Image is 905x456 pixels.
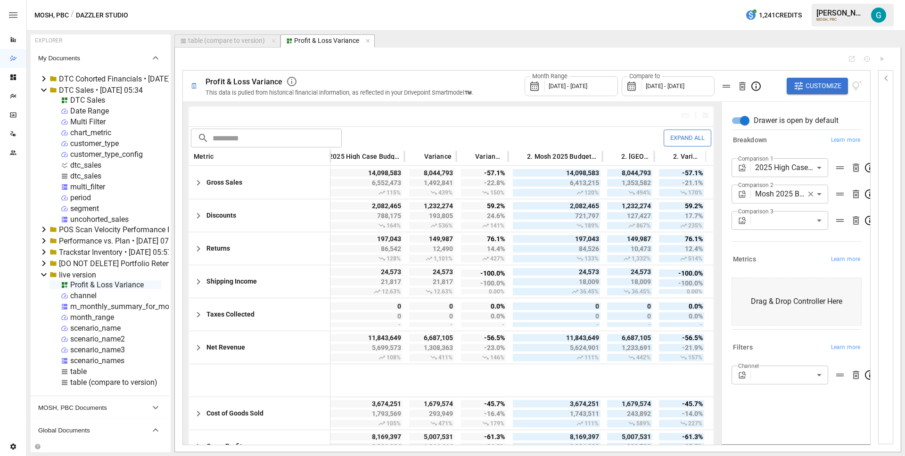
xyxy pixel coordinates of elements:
[607,433,652,440] span: 5,007,531
[70,302,223,311] div: m_monthly_summary_for_model_orc_for_plan
[461,289,506,294] span: 0.00%
[461,334,506,342] span: -56.5%
[315,312,403,320] span: 0
[315,288,402,295] span: 12.63%
[848,55,856,63] button: Open Report
[409,245,454,252] span: 12,490
[409,255,454,262] span: 1,101%
[315,245,403,252] span: 86,542
[659,222,704,229] span: 235%
[206,409,263,416] span: Cost of Goods Sold
[659,235,704,243] span: 76.1%
[831,343,860,352] span: Learn more
[673,154,701,159] span: 2. Variance %
[409,278,454,285] span: 21,817
[659,169,704,177] span: -57.1%
[59,270,96,279] div: live version
[206,310,255,318] span: Taxes Collected
[607,302,652,310] span: 0
[513,433,601,440] span: 8,169,397
[732,277,862,326] div: Drag & Drop Controller Here
[513,222,600,229] span: 189%
[70,215,129,224] div: uncohorted_sales
[70,106,109,115] div: Date Range
[206,244,230,252] span: Returns
[329,154,400,159] span: 2025 High Case Budget
[71,9,74,21] div: /
[513,354,600,361] span: 111%
[738,362,759,370] label: Channel
[409,189,454,196] span: 439%
[664,130,711,146] button: Expand All
[530,72,570,81] label: Month Range
[70,356,124,365] div: scenario_names
[607,268,652,276] span: 24,573
[33,443,42,450] button: Collapse Folders
[461,202,506,210] span: 59.2%
[315,202,403,210] span: 2,082,465
[607,312,652,320] span: 0
[315,400,403,407] span: 3,674,251
[787,78,848,95] button: Customize
[733,342,753,353] h6: Filters
[461,420,506,427] span: 179%
[513,400,601,407] span: 3,674,251
[315,334,403,342] span: 11,843,649
[607,334,652,342] span: 6,687,105
[409,334,454,342] span: 6,687,105
[513,245,601,252] span: 84,526
[38,404,150,411] span: MOSH, PBC Documents
[865,2,892,28] button: Gavin Acres
[70,378,157,387] div: table (compare to version)
[31,419,169,441] button: Global Documents
[607,255,652,262] span: 1,332%
[549,82,587,90] span: [DATE] - [DATE]
[461,169,506,177] span: -57.1%
[409,312,454,320] span: 0
[409,179,454,187] span: 1,492,841
[409,400,454,407] span: 1,679,574
[409,169,454,177] span: 8,044,793
[513,302,601,310] span: 0
[659,443,704,450] span: -25.5%
[607,169,652,177] span: 8,044,793
[461,443,506,450] span: -26.0%
[513,202,601,210] span: 2,082,465
[315,443,403,450] span: 3,906,004
[31,396,169,419] button: MOSH, PBC Documents
[315,420,402,427] span: 105%
[755,158,828,177] div: 2025 High Case Budget
[38,427,150,434] span: Global Documents
[409,288,454,295] span: 12.63%
[852,78,863,95] button: View documentation
[659,289,704,294] span: 0.00%
[70,161,101,170] div: dtc_sales
[70,96,105,105] div: DTC Sales
[461,255,506,262] span: 427%
[659,202,704,210] span: 59.2%
[409,235,454,243] span: 149,987
[409,420,454,427] span: 471%
[607,189,652,196] span: 494%
[607,344,652,351] span: 1,233,691
[461,410,506,417] span: -16.4%
[659,322,704,327] span: -
[607,150,620,163] button: Sort
[70,367,87,376] div: table
[70,117,106,126] div: Multi Filter
[646,82,684,90] span: [DATE] - [DATE]
[871,8,886,23] img: Gavin Acres
[59,248,172,257] div: Trackstar Inventory • [DATE] 05:57
[659,245,704,252] span: 12.4%
[59,74,191,83] div: DTC Cohorted Financials • [DATE] 08:42
[607,202,652,210] span: 1,232,274
[759,9,802,21] span: 1,241 Credits
[461,433,506,440] span: -61.3%
[70,171,101,180] div: dtc_sales
[461,279,506,287] span: -100.0%
[315,255,402,262] span: 128%
[409,344,454,351] span: 1,308,363
[754,115,839,126] span: Drawer is open by default
[31,47,169,69] button: My Documents
[315,189,402,196] span: 115%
